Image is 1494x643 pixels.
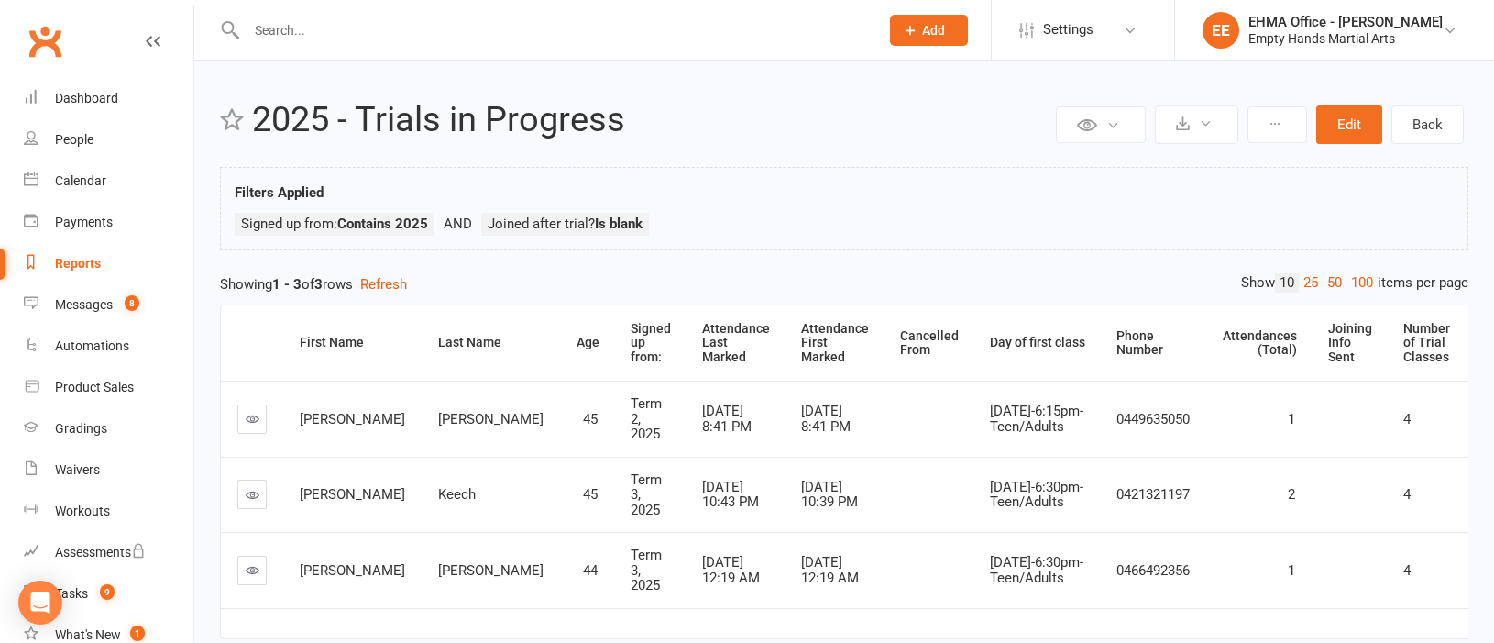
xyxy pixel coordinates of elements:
[890,15,968,46] button: Add
[24,243,193,284] a: Reports
[55,380,134,394] div: Product Sales
[55,173,106,188] div: Calendar
[1241,273,1468,293] div: Show items per page
[438,336,545,349] div: Last Name
[1248,30,1443,47] div: Empty Hands Martial Arts
[1403,486,1411,503] span: 4
[55,297,113,312] div: Messages
[1328,322,1372,364] div: Joining Info Sent
[24,78,193,119] a: Dashboard
[438,411,544,427] span: [PERSON_NAME]
[990,403,1083,435] span: [DATE]-6:15pm-Teen/Adults
[24,408,193,449] a: Gradings
[702,403,752,435] span: [DATE] 8:41 PM
[1248,14,1443,30] div: EHMA Office - [PERSON_NAME]
[702,554,760,586] span: [DATE] 12:19 AM
[702,479,759,511] span: [DATE] 10:43 PM
[583,562,598,579] span: 44
[1116,411,1190,427] span: 0449635050
[801,479,858,511] span: [DATE] 10:39 PM
[1403,322,1450,364] div: Number of Trial Classes
[1346,273,1378,293] a: 100
[55,627,121,642] div: What's New
[702,322,770,364] div: Attendance Last Marked
[314,276,323,293] strong: 3
[55,256,101,271] div: Reports
[18,581,62,625] div: Open Intercom Messenger
[300,562,405,579] span: [PERSON_NAME]
[100,584,115,600] span: 9
[24,491,193,532] a: Workouts
[24,202,193,243] a: Payments
[55,462,100,477] div: Waivers
[922,23,945,38] span: Add
[801,554,859,586] span: [DATE] 12:19 AM
[337,216,428,232] strong: Contains 2025
[577,336,599,349] div: Age
[1288,562,1295,579] span: 1
[1403,562,1411,579] span: 4
[583,411,598,427] span: 45
[1116,562,1190,579] span: 0466492356
[360,273,407,295] button: Refresh
[24,326,193,367] a: Automations
[55,338,129,353] div: Automations
[631,395,662,442] span: Term 2, 2025
[1116,329,1192,358] div: Phone Number
[1116,486,1190,503] span: 0421321197
[300,411,405,427] span: [PERSON_NAME]
[55,91,118,105] div: Dashboard
[55,132,93,147] div: People
[272,276,302,293] strong: 1 - 3
[1403,411,1411,427] span: 4
[801,322,869,364] div: Attendance First Marked
[801,403,851,435] span: [DATE] 8:41 PM
[235,184,324,201] strong: Filters Applied
[24,573,193,615] a: Tasks 9
[1203,12,1239,49] div: EE
[488,216,643,232] span: Joined after trial?
[24,284,193,326] a: Messages 8
[1391,105,1464,144] a: Back
[55,504,110,518] div: Workouts
[300,336,407,349] div: First Name
[24,119,193,161] a: People
[631,471,662,518] span: Term 3, 2025
[1316,105,1382,144] button: Edit
[55,545,146,560] div: Assessments
[300,486,405,503] span: [PERSON_NAME]
[583,486,598,503] span: 45
[1288,411,1295,427] span: 1
[631,322,671,364] div: Signed up from:
[220,273,1468,295] div: Showing of rows
[900,329,959,358] div: Cancelled From
[241,17,866,43] input: Search...
[438,486,476,503] span: Keech
[55,421,107,436] div: Gradings
[55,586,88,601] div: Tasks
[24,532,193,573] a: Assessments
[125,295,139,311] span: 8
[241,216,428,232] span: Signed up from:
[24,367,193,408] a: Product Sales
[438,562,544,579] span: [PERSON_NAME]
[22,18,68,64] a: Clubworx
[1275,273,1299,293] a: 10
[990,554,1083,586] span: [DATE]-6:30pm-Teen/Adults
[1043,9,1093,50] span: Settings
[252,101,1051,139] h2: 2025 - Trials in Progress
[1223,329,1297,358] div: Attendances (Total)
[55,215,113,229] div: Payments
[1323,273,1346,293] a: 50
[990,336,1085,349] div: Day of first class
[24,449,193,491] a: Waivers
[1288,486,1295,503] span: 2
[130,626,145,641] span: 1
[631,547,662,593] span: Term 3, 2025
[24,161,193,202] a: Calendar
[990,479,1083,511] span: [DATE]-6:30pm-Teen/Adults
[1299,273,1323,293] a: 25
[595,216,643,232] strong: Is blank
